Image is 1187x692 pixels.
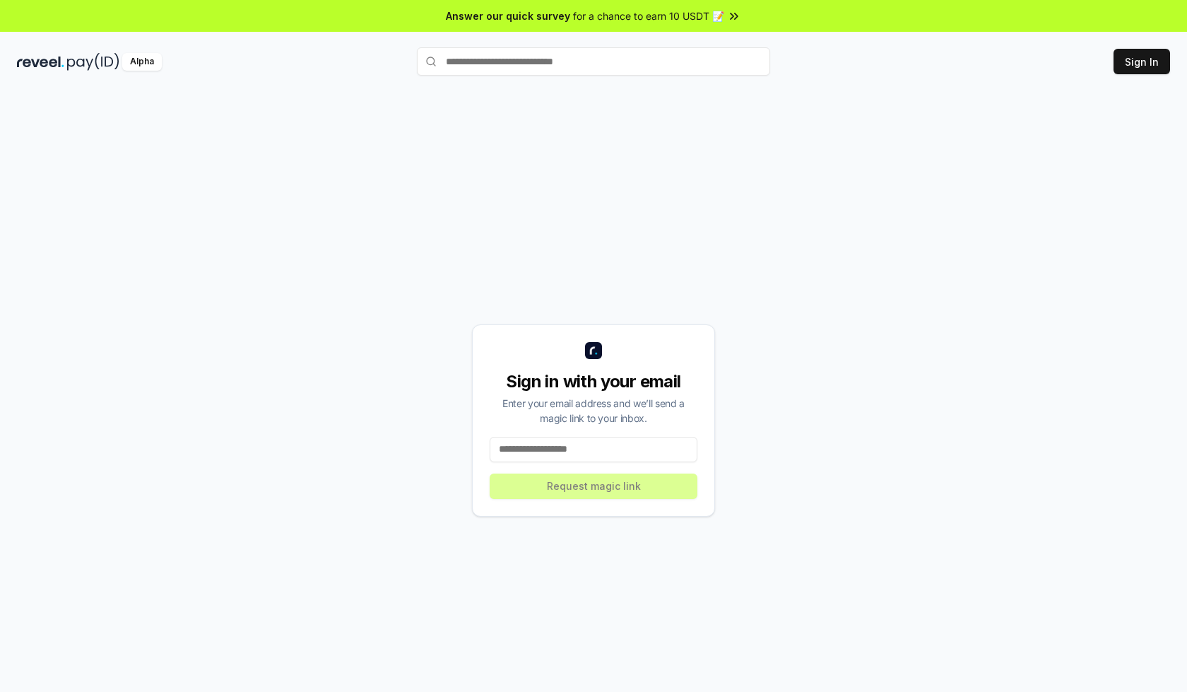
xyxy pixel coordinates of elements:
[573,8,724,23] span: for a chance to earn 10 USDT 📝
[1114,49,1170,74] button: Sign In
[490,370,697,393] div: Sign in with your email
[490,396,697,426] div: Enter your email address and we’ll send a magic link to your inbox.
[122,53,162,71] div: Alpha
[585,342,602,359] img: logo_small
[67,53,119,71] img: pay_id
[446,8,570,23] span: Answer our quick survey
[17,53,64,71] img: reveel_dark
